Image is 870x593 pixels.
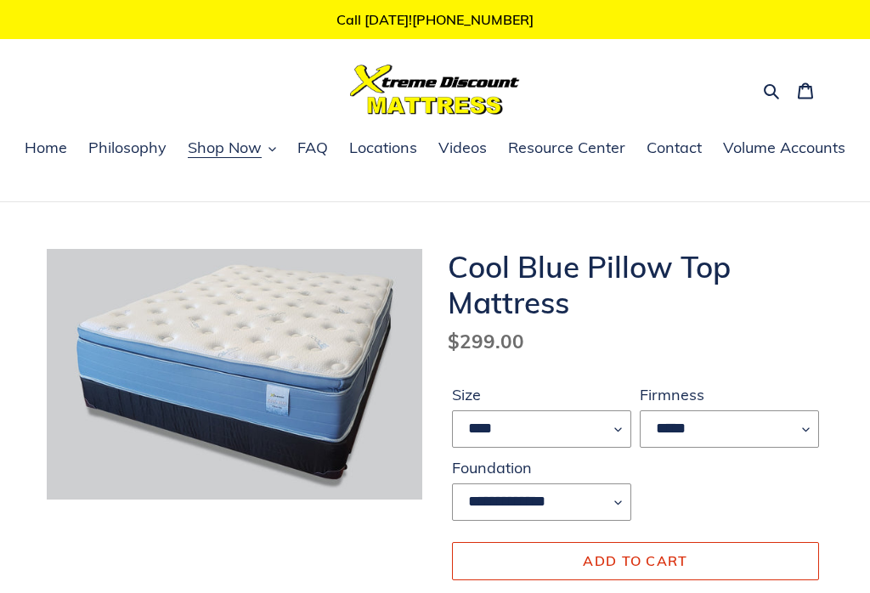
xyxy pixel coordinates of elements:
img: Xtreme Discount Mattress [350,65,520,115]
span: $299.00 [448,329,524,353]
a: [PHONE_NUMBER] [412,11,534,28]
button: Shop Now [179,136,285,161]
label: Firmness [640,383,819,406]
span: Shop Now [188,138,262,158]
span: Videos [438,138,487,158]
span: Add to cart [583,552,687,569]
a: Locations [341,136,426,161]
span: Resource Center [508,138,625,158]
button: Add to cart [452,542,819,579]
a: Resource Center [500,136,634,161]
a: Volume Accounts [715,136,854,161]
a: Contact [638,136,710,161]
h1: Cool Blue Pillow Top Mattress [448,249,823,320]
a: Videos [430,136,495,161]
span: Home [25,138,67,158]
span: Contact [647,138,702,158]
a: FAQ [289,136,336,161]
label: Size [452,383,631,406]
span: Philosophy [88,138,167,158]
span: Volume Accounts [723,138,845,158]
span: Locations [349,138,417,158]
a: Philosophy [80,136,175,161]
img: cool blue pillow top mattress [47,249,422,500]
span: FAQ [297,138,328,158]
label: Foundation [452,456,631,479]
a: Home [16,136,76,161]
